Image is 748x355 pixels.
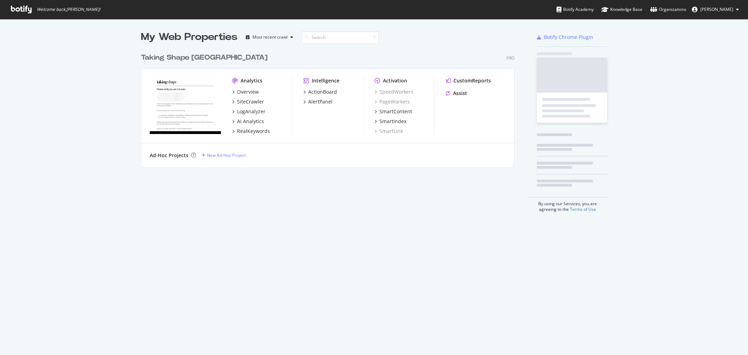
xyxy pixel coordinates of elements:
div: Most recent crawl [252,35,288,39]
div: Analytics [241,77,262,84]
div: New Ad-Hoc Project [207,152,246,158]
div: Ad-Hoc Projects [150,152,188,159]
div: AlertPanel [308,98,332,105]
a: New Ad-Hoc Project [202,152,246,158]
div: Organizations [650,6,686,13]
a: Overview [232,88,259,95]
div: CustomReports [453,77,491,84]
a: Assist [446,90,467,97]
div: grid [141,44,520,167]
a: SiteCrawler [232,98,264,105]
div: RealKeywords [237,128,270,135]
div: SmartIndex [379,118,406,125]
a: ActionBoard [303,88,337,95]
a: Taking Shape [GEOGRAPHIC_DATA] [141,53,270,63]
div: ActionBoard [308,88,337,95]
div: LogAnalyzer [237,108,265,115]
input: Search [302,31,379,43]
div: Activation [383,77,407,84]
a: SmartContent [375,108,412,115]
div: AI Analytics [237,118,264,125]
div: Pro [506,55,514,61]
div: Botify Chrome Plugin [544,34,593,41]
a: Terms of Use [570,206,596,212]
div: Taking Shape [GEOGRAPHIC_DATA] [141,53,268,63]
div: Overview [237,88,259,95]
span: Welcome back, [PERSON_NAME] ! [37,7,100,12]
span: Kiran Flynn [700,6,733,12]
div: Knowledge Base [601,6,642,13]
a: AI Analytics [232,118,264,125]
a: RealKeywords [232,128,270,135]
div: My Web Properties [141,30,237,44]
a: SmartIndex [375,118,406,125]
a: SpeedWorkers [375,88,413,95]
a: CustomReports [446,77,491,84]
div: SmartContent [379,108,412,115]
button: [PERSON_NAME] [686,4,744,15]
img: Takingshape.com [150,77,221,134]
div: By using our Services, you are agreeing to the [528,197,607,212]
a: AlertPanel [303,98,332,105]
div: Assist [453,90,467,97]
div: SiteCrawler [237,98,264,105]
a: PageWorkers [375,98,410,105]
div: Botify Academy [557,6,594,13]
a: SmartLink [375,128,403,135]
a: Botify Chrome Plugin [537,34,593,41]
a: LogAnalyzer [232,108,265,115]
button: Most recent crawl [243,32,296,43]
div: Intelligence [312,77,339,84]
